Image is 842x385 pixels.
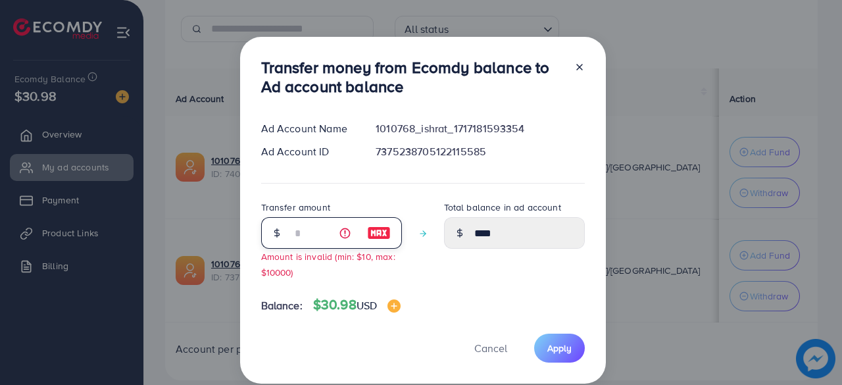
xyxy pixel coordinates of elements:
[367,225,391,241] img: image
[365,144,595,159] div: 7375238705122115585
[365,121,595,136] div: 1010768_ishrat_1717181593354
[261,250,395,278] small: Amount is invalid (min: $10, max: $10000)
[251,144,366,159] div: Ad Account ID
[313,297,401,313] h4: $30.98
[261,58,564,96] h3: Transfer money from Ecomdy balance to Ad account balance
[458,334,524,362] button: Cancel
[444,201,561,214] label: Total balance in ad account
[251,121,366,136] div: Ad Account Name
[387,299,401,313] img: image
[261,201,330,214] label: Transfer amount
[534,334,585,362] button: Apply
[474,341,507,355] span: Cancel
[261,298,303,313] span: Balance:
[547,342,572,355] span: Apply
[357,298,377,313] span: USD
